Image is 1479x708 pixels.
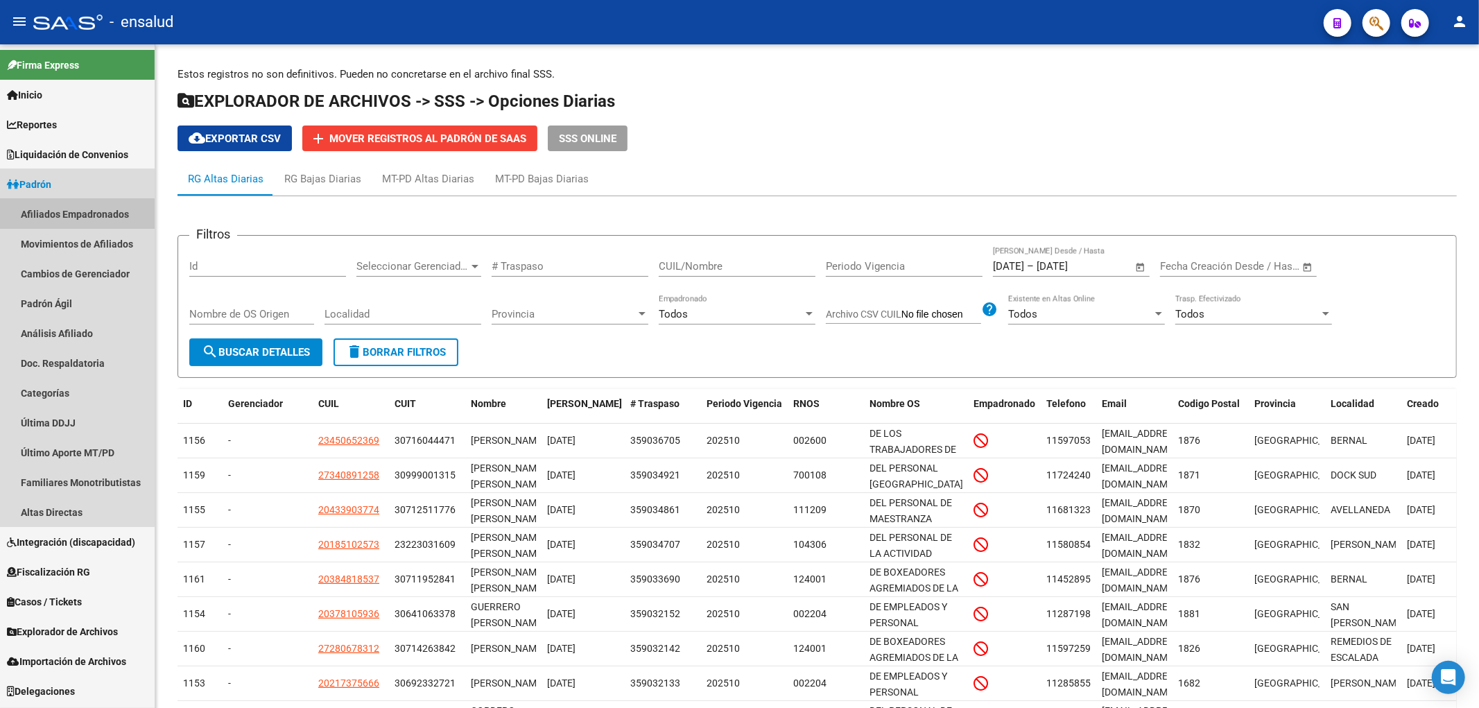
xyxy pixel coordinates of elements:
[382,171,474,187] div: MT-PD Altas Diarias
[471,567,545,594] span: [PERSON_NAME] [PERSON_NAME]
[870,463,963,506] span: DEL PERSONAL [GEOGRAPHIC_DATA][PERSON_NAME]
[183,398,192,409] span: ID
[395,675,456,691] div: 30692332721
[1254,573,1348,585] span: [GEOGRAPHIC_DATA]
[1407,608,1435,619] span: [DATE]
[1046,398,1086,409] span: Telefono
[389,389,465,435] datatable-header-cell: CUIT
[1407,469,1435,481] span: [DATE]
[630,469,680,481] span: 359034921
[793,504,827,515] span: 111209
[313,389,389,435] datatable-header-cell: CUIL
[1008,308,1037,320] span: Todos
[993,260,1024,273] input: Fecha inicio
[1432,661,1465,694] div: Open Intercom Messenger
[302,126,537,151] button: Mover registros al PADRÓN de SAAS
[1102,463,1182,490] span: bogix99315@inupup.com
[202,346,310,359] span: Buscar Detalles
[318,435,379,446] span: 23450652369
[793,677,827,689] span: 002204
[707,435,740,446] span: 202510
[202,343,218,360] mat-icon: search
[707,643,740,654] span: 202510
[318,469,379,481] span: 27340891258
[1407,677,1435,689] span: [DATE]
[318,539,379,550] span: 20185102573
[228,643,231,654] span: -
[548,126,628,151] button: SSS ONLINE
[1096,389,1173,435] datatable-header-cell: Email
[471,497,545,524] span: [PERSON_NAME] [PERSON_NAME]
[870,497,952,524] span: DEL PERSONAL DE MAESTRANZA
[1254,504,1348,515] span: [GEOGRAPHIC_DATA]
[318,398,339,409] span: CUIL
[1331,469,1376,481] span: DOCK SUD
[870,398,920,409] span: Nombre OS
[1178,398,1240,409] span: Codigo Postal
[1254,435,1348,446] span: [GEOGRAPHIC_DATA]
[1451,13,1468,30] mat-icon: person
[471,398,506,409] span: Nombre
[793,539,827,550] span: 104306
[183,608,205,619] span: 1154
[1046,643,1102,654] span: 1159725973
[1046,677,1102,689] span: 1128585581
[1046,504,1102,515] span: 1168132340
[547,675,619,691] div: [DATE]
[659,308,688,320] span: Todos
[1178,677,1200,689] span: 1682
[183,504,205,515] span: 1155
[7,117,57,132] span: Reportes
[318,677,379,689] span: 20217375666
[870,567,963,610] span: DE BOXEADORES AGREMIADOS DE LA [GEOGRAPHIC_DATA]
[870,532,952,590] span: DEL PERSONAL DE LA ACTIVIDAD CERVECERA Y AFINES
[1249,389,1325,435] datatable-header-cell: Provincia
[334,338,458,366] button: Borrar Filtros
[1160,260,1216,273] input: Fecha inicio
[625,389,701,435] datatable-header-cell: # Traspaso
[981,301,998,318] mat-icon: help
[1229,260,1296,273] input: Fecha fin
[707,608,740,619] span: 202510
[178,67,1457,82] p: Estos registros no son definitivos. Pueden no concretarse en el archivo final SSS.
[707,539,740,550] span: 202510
[1178,573,1200,585] span: 1876
[7,535,135,550] span: Integración (discapacidad)
[7,147,128,162] span: Liquidación de Convenios
[223,389,313,435] datatable-header-cell: Gerenciador
[395,398,416,409] span: CUIT
[346,346,446,359] span: Borrar Filtros
[1178,643,1200,654] span: 1826
[7,594,82,610] span: Casos / Tickets
[346,343,363,360] mat-icon: delete
[793,573,827,585] span: 124001
[1178,504,1200,515] span: 1870
[547,398,622,409] span: [PERSON_NAME]
[1254,608,1348,619] span: [GEOGRAPHIC_DATA]
[7,58,79,73] span: Firma Express
[1046,469,1102,481] span: 1172424032
[1331,636,1392,663] span: REMEDIOS DE ESCALADA
[7,177,51,192] span: Padrón
[1046,608,1102,619] span: 1128719808
[547,606,619,622] div: [DATE]
[178,92,615,111] span: EXPLORADOR DE ARCHIVOS -> SSS -> Opciones Diarias
[630,608,680,619] span: 359032152
[826,309,901,320] span: Archivo CSV CUIL
[1041,389,1096,435] datatable-header-cell: Telefono
[7,684,75,699] span: Delegaciones
[183,677,205,689] span: 1153
[1407,539,1435,550] span: [DATE]
[1331,435,1367,446] span: BERNAL
[547,433,619,449] div: [DATE]
[630,573,680,585] span: 359033690
[318,643,379,654] span: 27280678312
[178,389,223,435] datatable-header-cell: ID
[1102,601,1182,628] span: nordovestu@necub.com
[228,435,231,446] span: -
[329,132,526,145] span: Mover registros al PADRÓN de SAAS
[1102,532,1182,559] span: hustemikni@necub.com
[630,398,680,409] span: # Traspaso
[189,225,237,244] h3: Filtros
[395,606,456,622] div: 30641063378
